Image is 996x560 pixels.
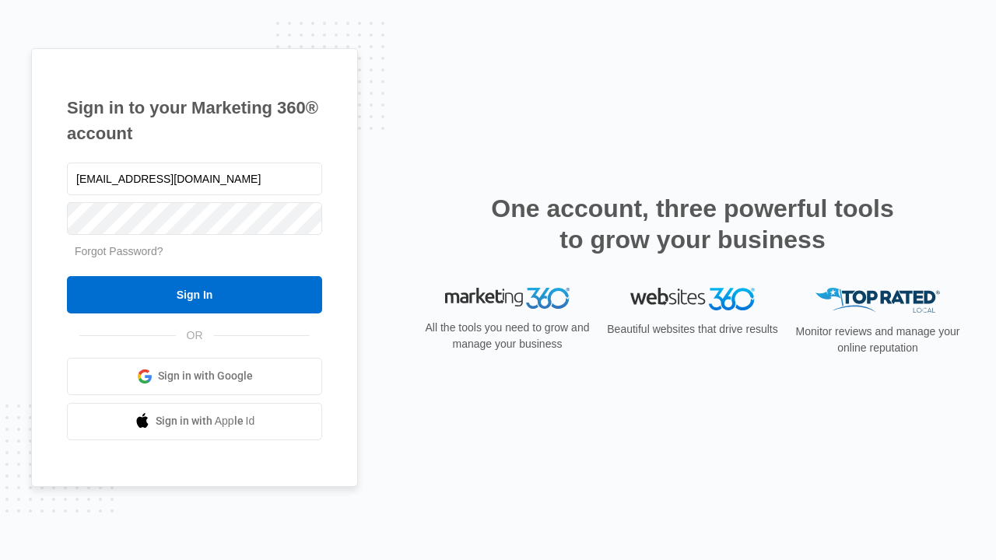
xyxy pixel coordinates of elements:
[158,368,253,384] span: Sign in with Google
[67,358,322,395] a: Sign in with Google
[67,276,322,313] input: Sign In
[75,245,163,257] a: Forgot Password?
[67,95,322,146] h1: Sign in to your Marketing 360® account
[791,324,965,356] p: Monitor reviews and manage your online reputation
[630,288,755,310] img: Websites 360
[67,403,322,440] a: Sign in with Apple Id
[445,288,570,310] img: Marketing 360
[486,193,899,255] h2: One account, three powerful tools to grow your business
[156,413,255,429] span: Sign in with Apple Id
[67,163,322,195] input: Email
[605,321,780,338] p: Beautiful websites that drive results
[420,320,594,352] p: All the tools you need to grow and manage your business
[176,327,214,344] span: OR
[815,288,940,313] img: Top Rated Local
